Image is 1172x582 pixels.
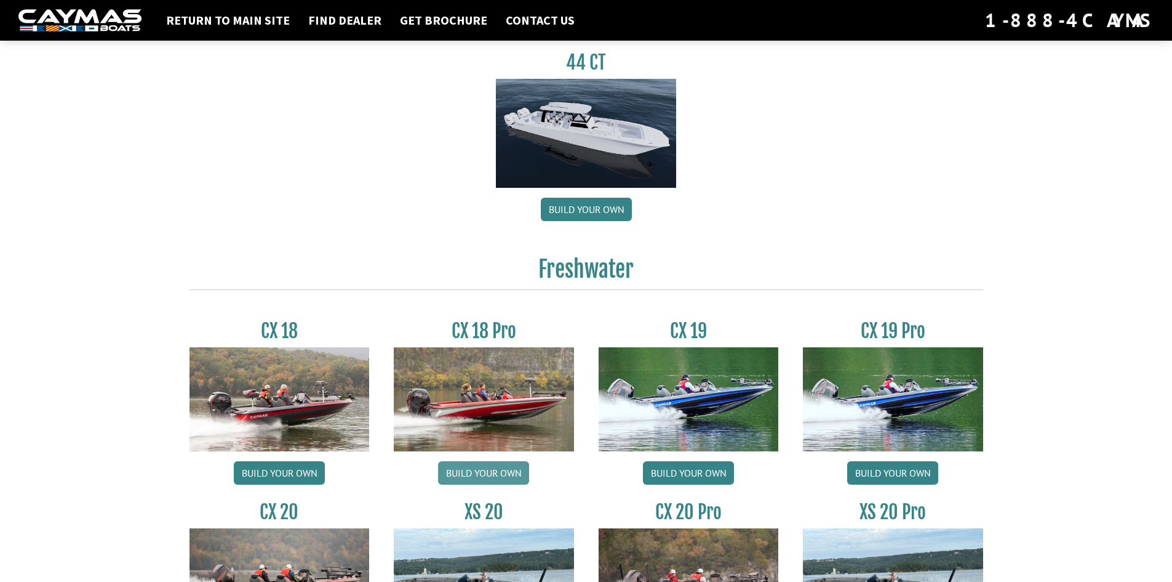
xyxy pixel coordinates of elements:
[189,320,370,342] h3: CX 18
[496,51,676,74] h3: 44 CT
[985,7,1154,34] div: 1-888-4CAYMAS
[394,12,493,28] a: Get Brochure
[599,501,779,523] h3: CX 20 Pro
[160,12,296,28] a: Return to main site
[541,198,632,221] a: Build your own
[643,461,734,485] a: Build your own
[803,501,983,523] h3: XS 20 Pro
[847,461,938,485] a: Build your own
[394,501,574,523] h3: XS 20
[302,12,388,28] a: Find Dealer
[599,320,779,342] h3: CX 19
[189,501,370,523] h3: CX 20
[438,461,529,485] a: Build your own
[803,320,983,342] h3: CX 19 Pro
[394,347,574,451] img: CX-18SS_thumbnail.jpg
[189,256,983,290] h2: Freshwater
[18,9,142,32] img: white-logo-c9c8dbefe5ff5ceceb0f0178aa75bf4bb51f6bca0971e226c86eb53dfe498488.png
[394,320,574,342] h3: CX 18 Pro
[496,79,676,188] img: 44ct_background.png
[599,347,779,451] img: CX19_thumbnail.jpg
[803,347,983,451] img: CX19_thumbnail.jpg
[234,461,325,485] a: Build your own
[189,347,370,451] img: CX-18S_thumbnail.jpg
[500,12,581,28] a: Contact Us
